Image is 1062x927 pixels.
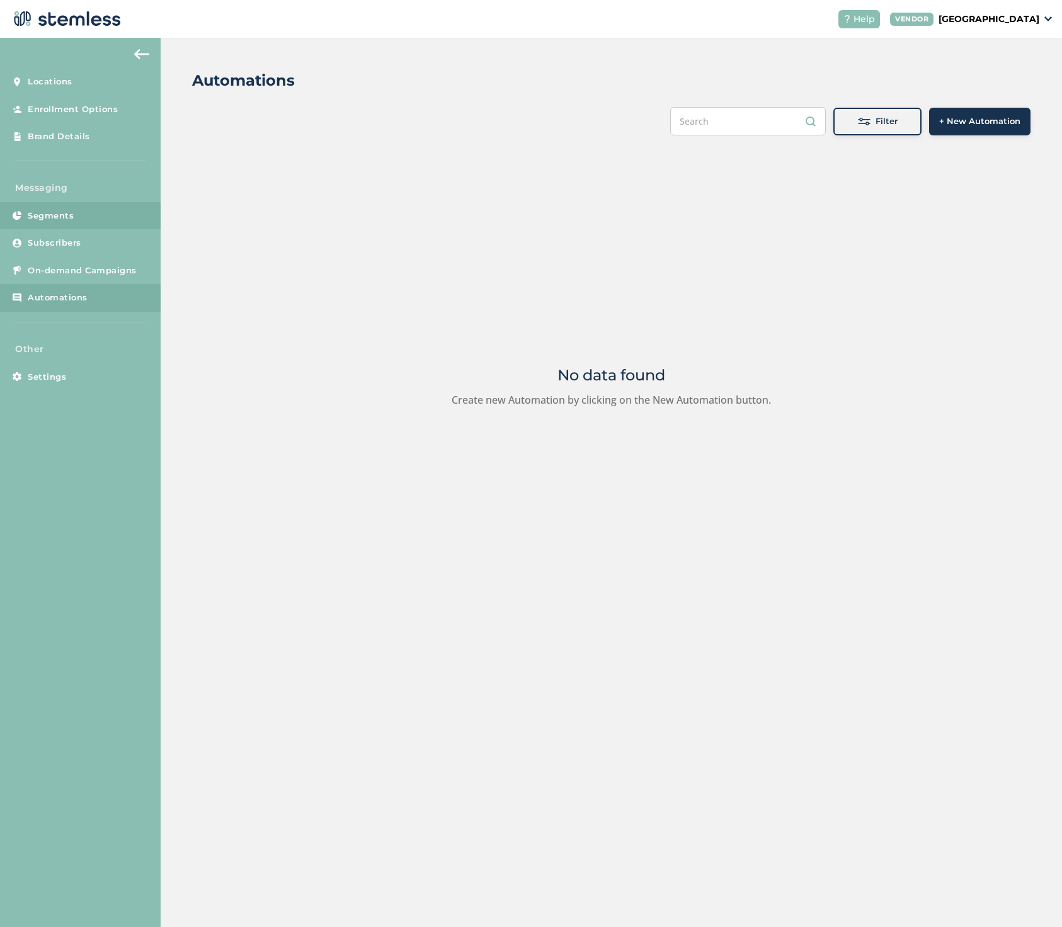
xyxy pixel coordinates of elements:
[999,867,1062,927] iframe: Chat Widget
[854,13,875,26] span: Help
[833,108,922,135] button: Filter
[843,15,851,23] img: icon-help-white-03924b79.svg
[28,130,90,143] span: Brand Details
[28,103,118,116] span: Enrollment Options
[939,115,1020,128] span: + New Automation
[28,371,66,384] span: Settings
[929,108,1031,135] button: + New Automation
[452,392,771,407] label: Create new Automation by clicking on the New Automation button.
[28,264,137,277] span: On-demand Campaigns
[670,107,826,135] input: Search
[28,210,74,222] span: Segments
[10,6,121,31] img: logo-dark-0685b13c.svg
[28,76,72,88] span: Locations
[192,69,295,92] h2: Automations
[890,13,934,26] div: VENDOR
[1044,16,1052,21] img: icon_down-arrow-small-66adaf34.svg
[939,13,1039,26] p: [GEOGRAPHIC_DATA]
[28,237,81,249] span: Subscribers
[134,49,149,59] img: icon-arrow-back-accent-c549486e.svg
[557,368,665,383] p: No data found
[28,292,88,304] span: Automations
[876,115,898,128] span: Filter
